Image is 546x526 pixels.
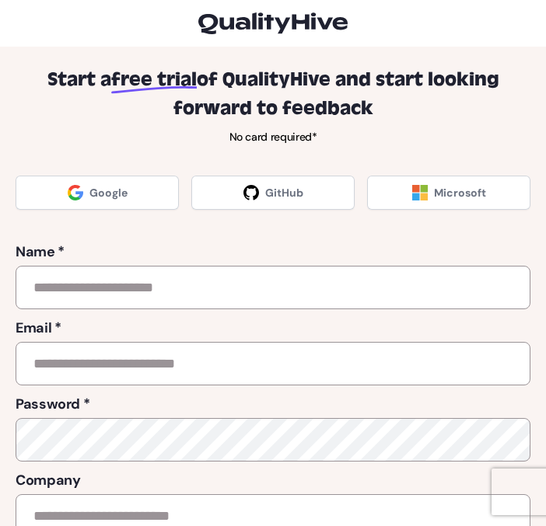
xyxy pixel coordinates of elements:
[89,185,128,200] span: Google
[367,176,530,210] a: Microsoft
[173,68,499,120] span: of QualityHive and start looking forward to feedback
[16,317,530,339] label: Email *
[434,185,486,200] span: Microsoft
[16,469,530,491] label: Company
[47,68,111,91] span: Start a
[16,393,530,415] label: Password *
[265,185,303,200] span: GitHub
[191,176,355,210] a: GitHub
[16,176,179,210] a: Google
[198,12,348,34] img: logo-icon
[111,68,197,91] span: free trial
[16,241,530,263] label: Name *
[16,129,530,145] p: No card required*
